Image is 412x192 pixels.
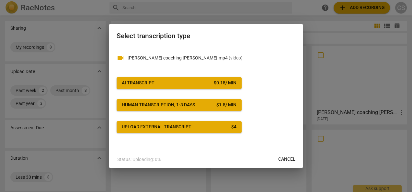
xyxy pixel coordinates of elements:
[214,80,236,86] div: $ 0.15 / min
[117,156,161,163] p: Status: Uploading: 0%
[117,32,295,40] h2: Select transcription type
[229,55,243,60] span: ( video )
[122,80,154,86] div: AI Transcript
[117,121,242,133] button: Upload external transcript$4
[273,154,301,165] button: Cancel
[216,102,236,108] div: $ 1.5 / min
[231,124,236,130] div: $ 4
[122,102,195,108] div: Human transcription, 1-3 days
[117,77,242,89] button: AI Transcript$0.15/ min
[122,124,191,130] div: Upload external transcript
[117,54,124,62] span: videocam
[128,55,295,61] p: Diana coaching Marie.mp4(video)
[117,99,242,111] button: Human transcription, 1-3 days$1.5/ min
[278,156,295,163] span: Cancel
